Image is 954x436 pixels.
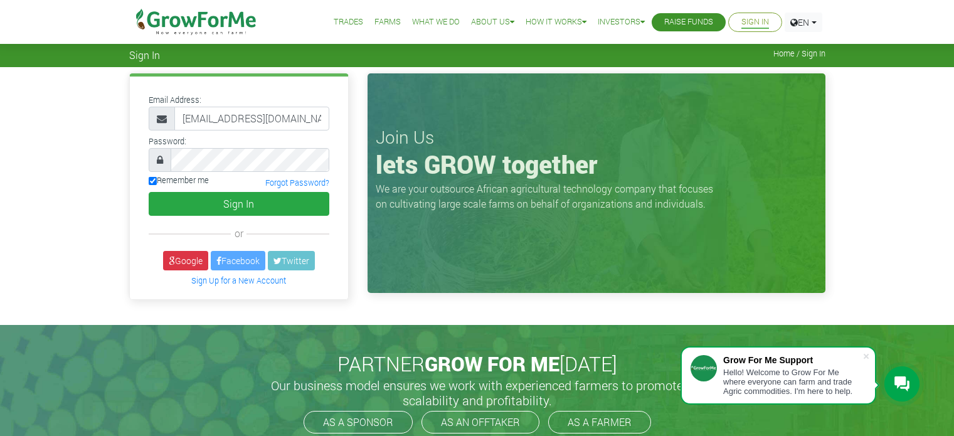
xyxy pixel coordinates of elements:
a: Sign Up for a New Account [191,275,286,285]
input: Email Address [174,107,329,130]
a: Forgot Password? [265,178,329,188]
h2: PARTNER [DATE] [134,352,820,376]
a: Sign In [741,16,769,29]
a: Trades [334,16,363,29]
p: We are your outsource African agricultural technology company that focuses on cultivating large s... [376,181,721,211]
a: What We Do [412,16,460,29]
div: Hello! Welcome to Grow For Me where everyone can farm and trade Agric commodities. I'm here to help. [723,368,862,396]
label: Password: [149,136,186,147]
span: Home / Sign In [773,49,825,58]
a: Investors [598,16,645,29]
a: Google [163,251,208,270]
button: Sign In [149,192,329,216]
a: About Us [471,16,514,29]
h5: Our business model ensures we work with experienced farmers to promote scalability and profitabil... [258,378,697,408]
a: AS A SPONSOR [304,411,413,433]
h3: Join Us [376,127,817,148]
h1: lets GROW together [376,149,817,179]
a: EN [785,13,822,32]
a: AS AN OFFTAKER [421,411,539,433]
div: or [149,226,329,241]
label: Email Address: [149,94,201,106]
div: Grow For Me Support [723,355,862,365]
span: GROW FOR ME [425,350,559,377]
a: Raise Funds [664,16,713,29]
a: How it Works [526,16,586,29]
input: Remember me [149,177,157,185]
label: Remember me [149,174,209,186]
a: AS A FARMER [548,411,651,433]
a: Farms [374,16,401,29]
span: Sign In [129,49,160,61]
